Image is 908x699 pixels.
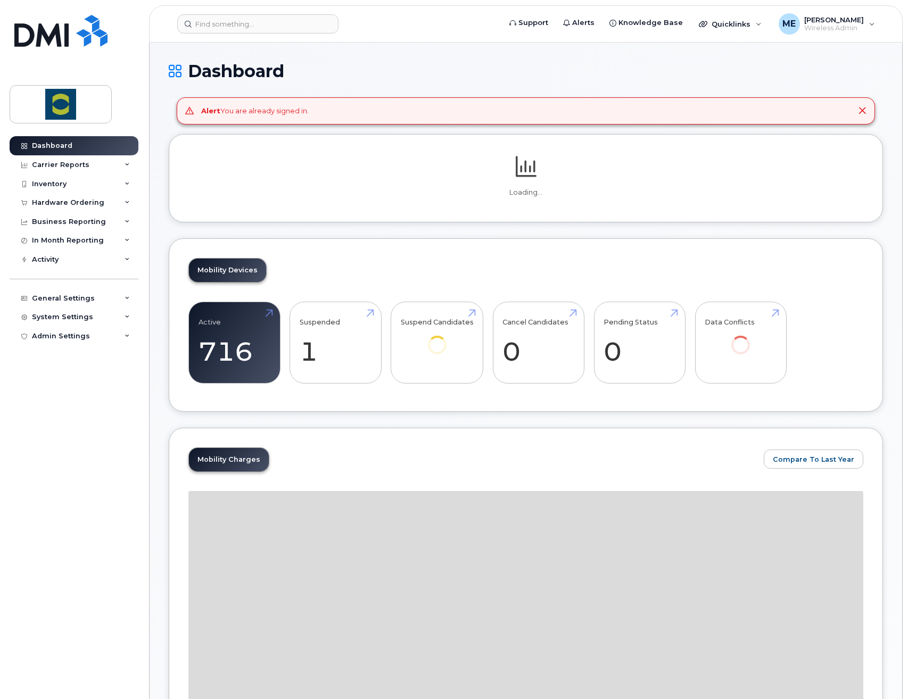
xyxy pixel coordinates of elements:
[188,188,863,197] p: Loading...
[169,62,883,80] h1: Dashboard
[764,450,863,469] button: Compare To Last Year
[773,454,854,464] span: Compare To Last Year
[604,307,675,378] a: Pending Status 0
[705,307,777,369] a: Data Conflicts
[201,106,309,116] div: You are already signed in.
[401,307,474,369] a: Suspend Candidates
[201,106,220,115] strong: Alert
[189,259,266,282] a: Mobility Devices
[502,307,574,378] a: Cancel Candidates 0
[300,307,372,378] a: Suspended 1
[189,448,269,471] a: Mobility Charges
[199,307,270,378] a: Active 716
